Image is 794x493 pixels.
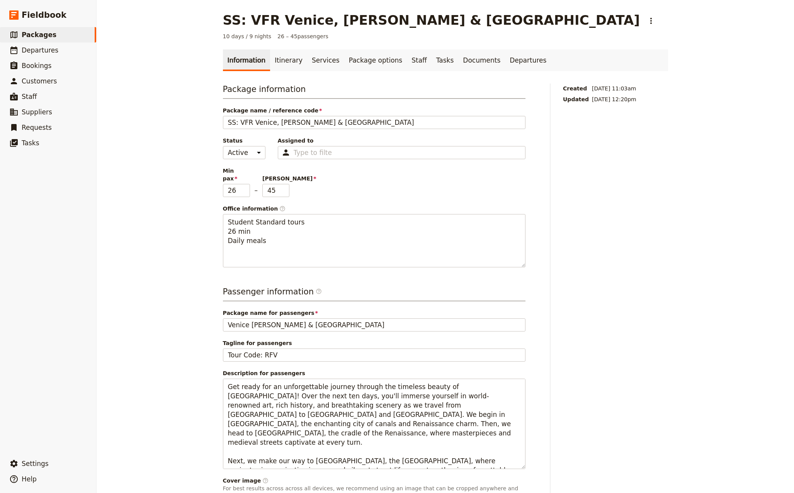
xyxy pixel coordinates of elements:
span: Tagline for passengers [223,339,525,347]
span: [DATE] 11:03am [592,85,636,92]
input: Tagline for passengers [223,348,525,362]
span: [DATE] 12:20pm [592,95,636,103]
span: Description for passengers [223,369,525,377]
a: Departures [505,49,551,71]
span: 26 – 45 passengers [277,32,328,40]
h3: Package information [223,83,525,99]
span: ​ [316,288,322,294]
input: Package name for passengers [223,318,525,331]
button: Actions [644,14,658,27]
span: ​ [316,288,322,297]
span: Package name for passengers [223,309,525,317]
a: Itinerary [270,49,307,71]
span: Settings [22,460,49,467]
span: Customers [22,77,57,85]
span: Suppliers [22,108,52,116]
span: Tasks [22,139,39,147]
textarea: Description for passengers [223,379,525,469]
h1: SS: VFR Venice, [PERSON_NAME] & [GEOGRAPHIC_DATA] [223,12,640,28]
span: Fieldbook [22,9,66,21]
span: Bookings [22,62,51,70]
span: Requests [22,124,52,131]
a: Tasks [432,49,459,71]
span: ​ [279,206,286,212]
span: Status [223,137,265,144]
span: Packages [22,31,56,39]
a: Services [307,49,344,71]
input: Min pax [223,184,250,197]
input: Package name / reference code [223,116,525,129]
input: Assigned to [294,148,332,157]
a: Information [223,49,270,71]
span: [PERSON_NAME] [262,175,289,182]
span: Package name / reference code [223,107,525,114]
span: Min pax [223,167,250,182]
a: Package options [344,49,407,71]
h3: Passenger information [223,286,525,301]
span: 10 days / 9 nights [223,32,272,40]
span: Office information [223,205,525,212]
span: Help [22,475,37,483]
span: ​ [262,478,269,484]
span: Departures [22,46,58,54]
textarea: Office information​ [223,214,525,267]
div: Cover image [223,477,525,484]
span: Assigned to [278,137,525,144]
a: Staff [407,49,432,71]
span: Staff [22,93,37,100]
select: Status [223,146,265,159]
span: Updated [563,95,589,103]
a: Documents [458,49,505,71]
span: – [255,185,258,197]
span: Created [563,85,589,92]
input: [PERSON_NAME] [262,184,289,197]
